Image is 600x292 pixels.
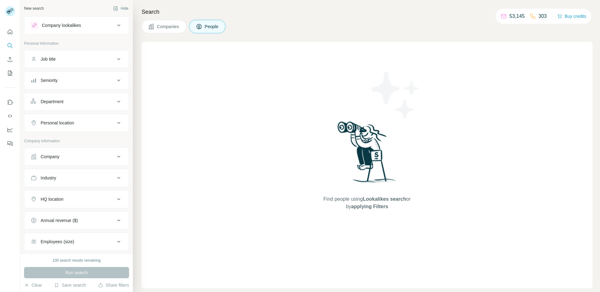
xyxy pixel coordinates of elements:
[24,234,129,249] button: Employees (size)
[24,192,129,207] button: HQ location
[41,98,63,105] div: Department
[41,56,56,62] div: Job title
[5,40,15,51] button: Search
[41,239,74,245] div: Employees (size)
[367,67,423,123] img: Surfe Illustration - Stars
[205,23,219,30] span: People
[42,22,81,28] div: Company lookalikes
[24,6,44,11] div: New search
[557,12,586,21] button: Buy credits
[5,110,15,122] button: Use Surfe API
[5,68,15,79] button: My lists
[41,154,59,160] div: Company
[5,26,15,38] button: Quick start
[24,18,129,33] button: Company lookalikes
[54,282,86,288] button: Save search
[24,149,129,164] button: Company
[5,124,15,135] button: Dashboard
[24,41,129,46] p: Personal information
[24,282,42,288] button: Clear
[5,138,15,149] button: Feedback
[509,13,525,20] p: 53,145
[24,170,129,185] button: Industry
[157,23,180,30] span: Companies
[41,196,63,202] div: HQ location
[538,13,547,20] p: 303
[24,213,129,228] button: Annual revenue ($)
[52,258,101,263] div: 100 search results remaining
[41,175,56,181] div: Industry
[98,282,129,288] button: Share filters
[24,52,129,67] button: Job title
[41,77,57,83] div: Seniority
[351,204,388,209] span: applying Filters
[5,97,15,108] button: Use Surfe on LinkedIn
[363,196,406,202] span: Lookalikes search
[109,4,133,13] button: Hide
[5,54,15,65] button: Enrich CSV
[24,115,129,130] button: Personal location
[24,94,129,109] button: Department
[41,217,78,224] div: Annual revenue ($)
[41,120,74,126] div: Personal location
[335,120,400,189] img: Surfe Illustration - Woman searching with binoculars
[24,138,129,144] p: Company information
[24,73,129,88] button: Seniority
[142,8,592,16] h4: Search
[317,195,417,210] span: Find people using or by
